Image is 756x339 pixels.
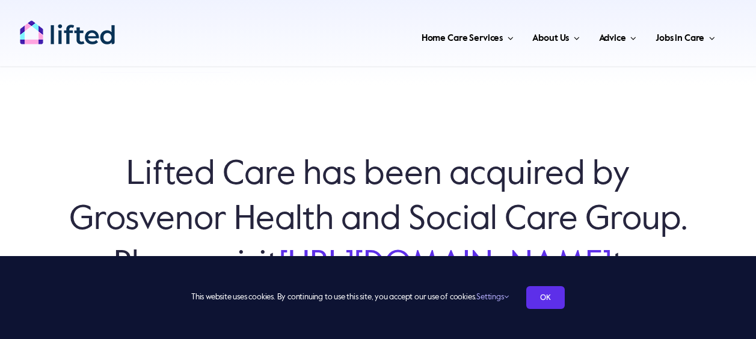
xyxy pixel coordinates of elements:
span: About Us [532,29,569,48]
a: OK [526,286,565,309]
a: Settings [476,293,508,301]
span: Jobs in Care [656,29,704,48]
h6: Lifted Care has been acquired by Grosvenor Health and Social Care Group. Please visit to arrange ... [60,153,696,333]
a: [URL][DOMAIN_NAME] [279,248,612,282]
span: This website uses cookies. By continuing to use this site, you accept our use of cookies. [191,288,508,307]
a: Advice [595,18,640,54]
span: Advice [599,29,626,48]
a: About Us [529,18,583,54]
nav: Main Menu [141,18,719,54]
a: Home Care Services [418,18,517,54]
span: Home Care Services [422,29,503,48]
a: Jobs in Care [652,18,719,54]
a: lifted-logo [19,20,115,32]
